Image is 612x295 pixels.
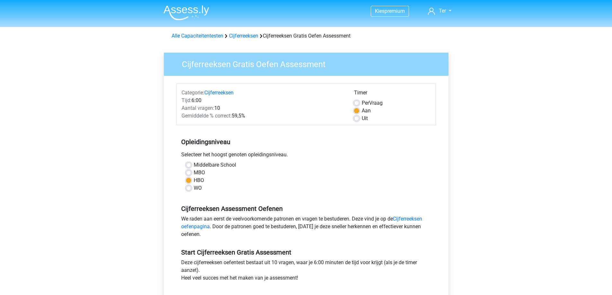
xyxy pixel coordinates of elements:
a: Ter [425,7,454,15]
span: Categorie: [182,90,204,96]
span: Gemiddelde % correct: [182,113,232,119]
a: Kiespremium [371,7,409,15]
h5: Start Cijferreeksen Gratis Assessment [181,248,431,256]
a: Alle Capaciteitentesten [172,33,223,39]
a: Cijferreeksen [229,33,258,39]
span: premium [385,8,405,14]
label: Aan [362,107,371,115]
div: 10 [177,104,349,112]
label: Vraag [362,99,383,107]
span: Per [362,100,369,106]
a: Cijferreeksen [204,90,234,96]
span: Ter [439,8,446,14]
div: Timer [354,89,431,99]
label: WO [194,184,202,192]
label: Middelbare School [194,161,236,169]
h3: Cijferreeksen Gratis Oefen Assessment [174,57,444,69]
div: Deze cijferreeksen oefentest bestaat uit 10 vragen, waar je 6:00 minuten de tijd voor krijgt (als... [176,259,436,284]
span: Tijd: [182,97,191,103]
label: MBO [194,169,205,177]
div: 6:00 [177,97,349,104]
div: We raden aan eerst de veelvoorkomende patronen en vragen te bestuderen. Deze vind je op de . Door... [176,215,436,241]
div: Cijferreeksen Gratis Oefen Assessment [169,32,443,40]
h5: Opleidingsniveau [181,135,431,148]
span: Aantal vragen: [182,105,214,111]
div: 59,5% [177,112,349,120]
div: Selecteer het hoogst genoten opleidingsniveau. [176,151,436,161]
label: Uit [362,115,368,122]
img: Assessly [164,5,209,20]
h5: Cijferreeksen Assessment Oefenen [181,205,431,213]
span: Kies [375,8,385,14]
label: HBO [194,177,204,184]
